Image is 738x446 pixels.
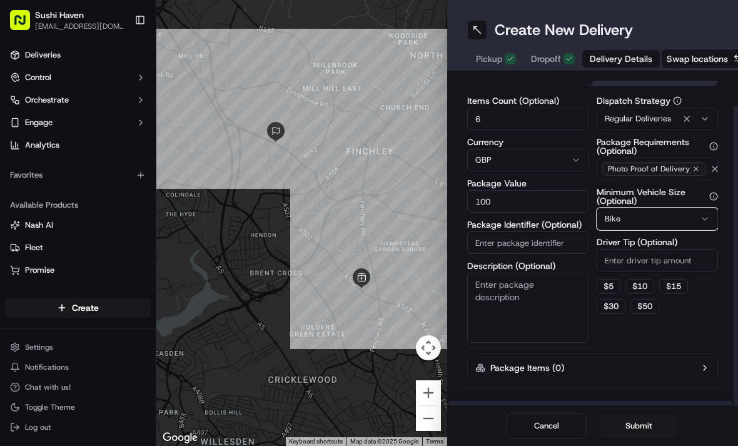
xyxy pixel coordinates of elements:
div: We're available if you need us! [43,132,158,142]
span: Orchestrate [25,94,69,106]
span: Photo Proof of Delivery [608,164,690,174]
a: Promise [10,265,146,276]
input: Got a question? Start typing here... [33,81,225,94]
a: Terms (opens in new tab) [426,438,443,445]
span: API Documentation [118,181,201,194]
label: Currency [467,138,589,146]
label: Dispatch Strategy [597,96,719,105]
button: Nash AI [5,215,151,235]
p: Welcome 👋 [13,50,228,70]
span: Fleet [25,242,43,253]
label: Driver Tip (Optional) [597,238,719,246]
a: 💻API Documentation [101,176,206,199]
img: Google [159,430,201,446]
div: Favorites [5,165,151,185]
label: Items Count (Optional) [467,96,589,105]
label: Package Items ( 0 ) [490,362,564,374]
span: Toggle Theme [25,402,75,412]
span: Engage [25,117,53,128]
span: Nash AI [25,220,53,231]
input: Enter driver tip amount [597,249,719,271]
button: Zoom in [416,380,441,405]
div: 📗 [13,183,23,193]
button: Dispatch Strategy [673,96,682,105]
button: Package Requirements (Optional) [709,142,718,151]
button: Sushi Haven[EMAIL_ADDRESS][DOMAIN_NAME] [5,5,129,35]
input: Enter number of items [467,108,589,130]
button: $30 [597,299,625,314]
div: Start new chat [43,119,205,132]
span: Pickup [476,53,502,65]
span: Dropoff [531,53,561,65]
span: Map data ©2025 Google [350,438,418,445]
span: Promise [25,265,54,276]
a: Nash AI [10,220,146,231]
span: Knowledge Base [25,181,96,194]
span: Pylon [124,212,151,221]
button: $15 [659,279,688,294]
button: Keyboard shortcuts [289,437,343,446]
button: $50 [630,299,659,314]
a: 📗Knowledge Base [8,176,101,199]
span: Product Catalog [25,287,85,298]
button: Minimum Vehicle Size (Optional) [709,192,718,201]
span: Delivery Details [590,53,652,65]
span: Log out [25,422,51,432]
span: Settings [25,342,53,352]
div: 💻 [106,183,116,193]
img: Nash [13,13,38,38]
button: Create [5,298,151,318]
label: Package Requirements (Optional) [597,138,719,155]
button: Submit [599,413,679,438]
button: Notifications [5,358,151,376]
a: Product Catalog [10,287,146,298]
button: Product Catalog [5,283,151,303]
button: $10 [625,279,654,294]
button: Log out [5,418,151,436]
button: Zoom out [416,406,441,431]
img: 1736555255976-a54dd68f-1ca7-489b-9aae-adbdc363a1c4 [13,119,35,142]
label: Minimum Vehicle Size (Optional) [597,188,719,205]
span: Swap locations [667,53,728,65]
span: Control [25,72,51,83]
a: Deliveries [5,45,151,65]
span: Chat with us! [25,382,71,392]
button: Cancel [507,413,587,438]
button: Regular Deliveries [597,108,719,130]
button: $5 [597,279,620,294]
button: Sushi Haven [35,9,84,21]
button: Engage [5,113,151,133]
h1: Create New Delivery [495,20,633,40]
span: Create [72,302,99,314]
button: [EMAIL_ADDRESS][DOMAIN_NAME] [35,21,124,31]
button: Toggle Theme [5,398,151,416]
button: Photo Proof of Delivery [597,158,719,180]
button: Package Items (0) [467,353,718,382]
button: Start new chat [213,123,228,138]
input: Enter package value [467,190,589,213]
button: Fleet [5,238,151,258]
label: Package Identifier (Optional) [467,220,589,229]
button: Chat with us! [5,378,151,396]
span: Deliveries [25,49,61,61]
button: Control [5,68,151,88]
button: Settings [5,338,151,356]
a: Fleet [10,242,146,253]
div: Available Products [5,195,151,215]
button: Map camera controls [416,335,441,360]
a: Open this area in Google Maps (opens a new window) [159,430,201,446]
label: Package Value [467,179,589,188]
button: Promise [5,260,151,280]
button: Orchestrate [5,90,151,110]
span: Notifications [25,362,69,372]
span: Analytics [25,139,59,151]
input: Enter package identifier [467,231,589,254]
a: Analytics [5,135,151,155]
span: Regular Deliveries [605,113,671,124]
a: Powered byPylon [88,211,151,221]
label: Description (Optional) [467,261,589,270]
